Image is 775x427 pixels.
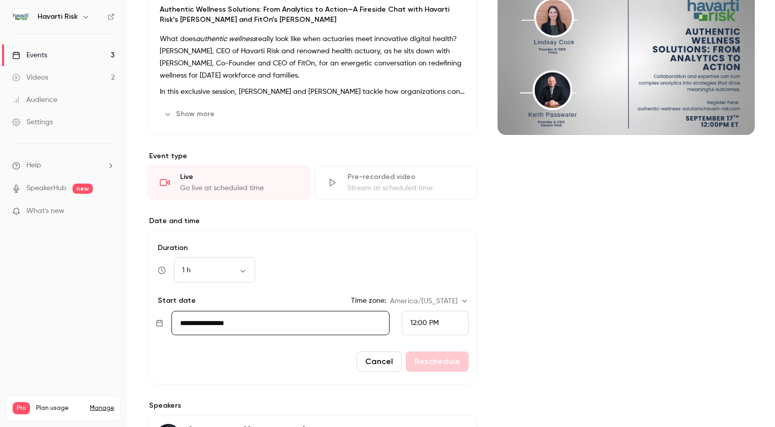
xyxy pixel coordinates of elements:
li: help-dropdown-opener [12,160,115,171]
div: Videos [12,73,48,83]
p: Start date [156,296,196,306]
div: Settings [12,117,53,127]
div: Pre-recorded video [347,172,465,182]
label: Duration [156,243,469,253]
label: Speakers [147,401,477,411]
div: Live [180,172,298,182]
span: 12:00 PM [410,319,439,327]
div: America/[US_STATE] [390,296,469,306]
p: What does really look like when actuaries meet innovative digital health? [PERSON_NAME], CEO of H... [160,33,465,82]
span: What's new [26,206,64,217]
iframe: Noticeable Trigger [102,207,115,216]
a: Manage [90,404,114,412]
img: Havarti Risk [13,9,29,25]
div: Go live at scheduled time [180,183,298,193]
span: new [73,184,93,194]
div: Events [12,50,47,60]
div: 1 h [174,265,255,275]
div: Pre-recorded videoStream at scheduled time [314,165,478,200]
span: Pro [13,402,30,414]
p: Event type [147,151,477,161]
h6: Havarti Risk [38,12,78,22]
div: Stream at scheduled time [347,183,465,193]
div: LiveGo live at scheduled time [147,165,310,200]
p: In this exclusive session, [PERSON_NAME] and [PERSON_NAME] tackle how organizations can move beyo... [160,86,465,98]
label: Date and time [147,216,477,226]
em: authentic wellness [196,35,256,43]
span: Help [26,160,41,171]
button: Show more [160,106,221,122]
a: SpeakerHub [26,183,66,194]
div: Audience [12,95,57,105]
button: Cancel [357,351,402,372]
label: Time zone: [351,296,386,306]
div: From [402,311,469,335]
p: Authentic Wellness Solutions: From Analytics to Action—A Fireside Chat with Havarti Risk’s [PERSO... [160,5,465,25]
span: Plan usage [36,404,84,412]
